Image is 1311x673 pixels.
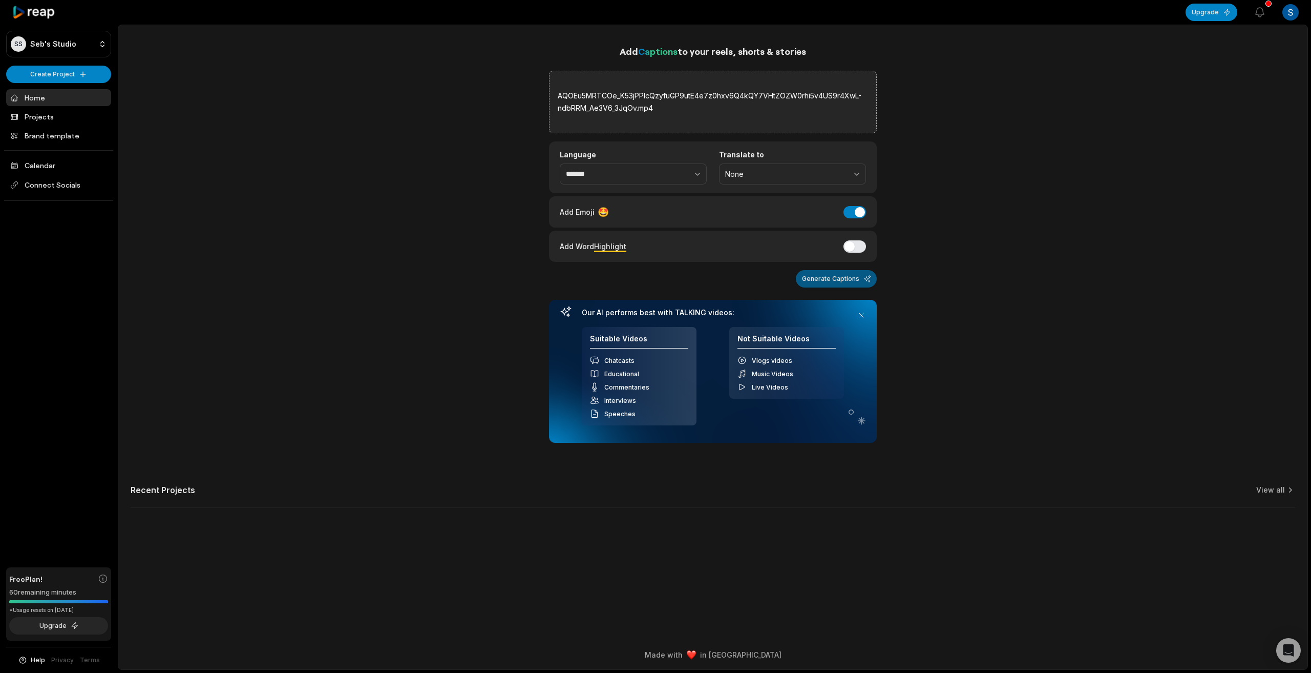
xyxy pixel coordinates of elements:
span: 🤩 [598,205,609,219]
img: heart emoji [687,650,696,660]
a: Privacy [51,656,74,665]
span: Interviews [604,397,636,404]
label: Translate to [719,150,866,159]
a: Brand template [6,127,111,144]
span: None [725,170,845,179]
div: 60 remaining minutes [9,587,108,598]
button: Generate Captions [796,270,877,288]
h4: Not Suitable Videos [737,334,836,349]
span: Chatcasts [604,357,635,364]
label: AQOEu5MRTCOe_K53jPPlcQzyfuGP9utE4e7z0hxv6Q4kQY7VHtZOZW0rhi5v4US9r4XwL-ndbRRM_Ae3V6_3JqOv.mp4 [558,90,868,114]
span: Help [31,656,45,665]
button: Upgrade [1186,4,1237,21]
span: Music Videos [752,370,793,378]
span: Live Videos [752,383,788,391]
span: Educational [604,370,639,378]
div: SS [11,36,26,52]
h4: Suitable Videos [590,334,688,349]
button: None [719,164,866,185]
span: Connect Socials [6,176,111,194]
div: Made with in [GEOGRAPHIC_DATA] [128,649,1298,660]
span: Highlight [594,242,626,251]
h2: Recent Projects [131,485,195,495]
span: Commentaries [604,383,649,391]
span: Vlogs videos [752,357,792,364]
div: *Usage resets on [DATE] [9,606,108,614]
span: Captions [638,46,678,57]
h3: Our AI performs best with TALKING videos: [582,308,844,317]
span: Speeches [604,410,636,418]
a: View all [1256,485,1285,495]
button: Upgrade [9,617,108,635]
span: Free Plan! [9,574,43,584]
p: Seb's Studio [30,39,76,49]
span: Add Emoji [560,207,595,217]
a: Terms [80,656,100,665]
button: Create Project [6,66,111,83]
button: Help [18,656,45,665]
label: Language [560,150,707,159]
div: Add Word [560,239,626,253]
a: Home [6,89,111,106]
a: Projects [6,108,111,125]
a: Calendar [6,157,111,174]
div: Open Intercom Messenger [1276,638,1301,663]
h1: Add to your reels, shorts & stories [549,44,877,58]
